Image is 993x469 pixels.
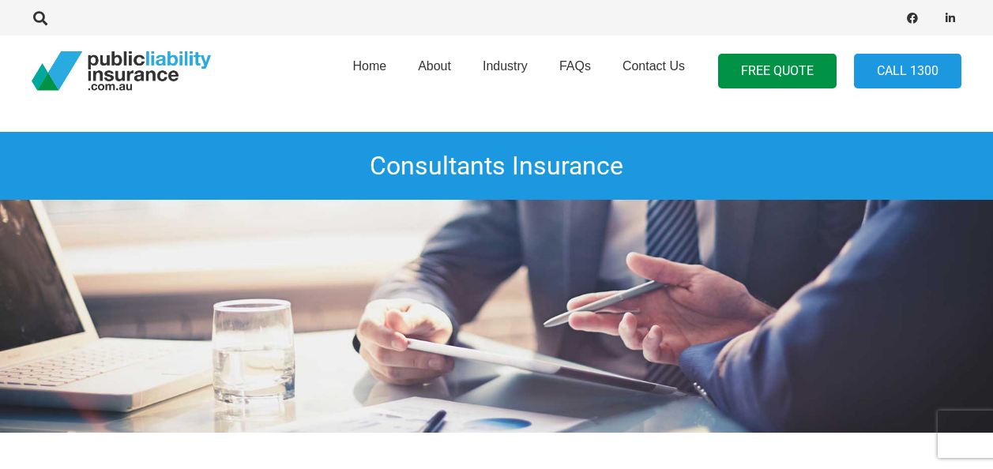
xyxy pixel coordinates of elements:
[939,7,961,29] a: LinkedIn
[483,59,528,73] span: Industry
[352,59,386,73] span: Home
[559,59,591,73] span: FAQs
[607,31,701,111] a: Contact Us
[24,11,56,25] a: Search
[718,54,837,89] a: FREE QUOTE
[418,59,451,73] span: About
[544,31,607,111] a: FAQs
[854,54,961,89] a: Call 1300
[402,31,467,111] a: About
[901,7,923,29] a: Facebook
[623,59,685,73] span: Contact Us
[337,31,402,111] a: Home
[32,51,211,91] a: pli_logotransparent
[467,31,544,111] a: Industry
